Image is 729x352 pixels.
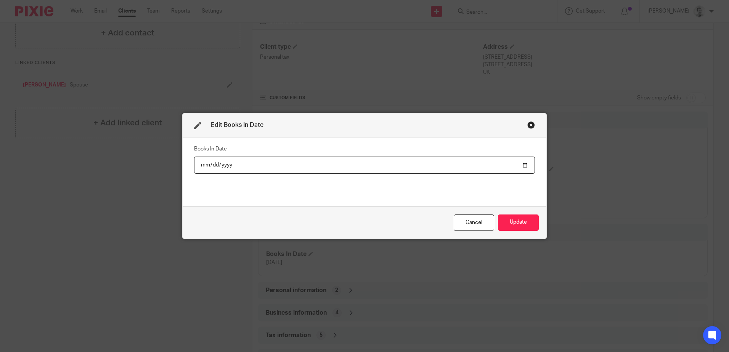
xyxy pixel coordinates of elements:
div: Close this dialog window [527,121,535,129]
input: YYYY-MM-DD [194,157,535,174]
label: Books In Date [194,145,227,153]
span: Edit Books In Date [211,122,263,128]
div: Close this dialog window [454,214,494,231]
button: Update [498,214,539,231]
